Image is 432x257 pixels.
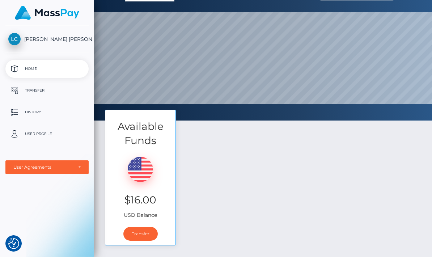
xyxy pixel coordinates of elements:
[13,164,73,170] div: User Agreements
[105,148,175,223] div: USD Balance
[111,193,170,207] h3: $16.00
[5,103,89,121] a: History
[5,125,89,143] a: User Profile
[15,6,79,20] img: MassPay
[5,160,89,174] button: User Agreements
[8,238,19,249] img: Revisit consent button
[8,85,86,96] p: Transfer
[8,128,86,139] p: User Profile
[105,119,175,148] h3: Available Funds
[128,157,153,182] img: USD.png
[5,36,89,42] span: [PERSON_NAME] [PERSON_NAME]
[5,60,89,78] a: Home
[8,238,19,249] button: Consent Preferences
[123,227,158,241] a: Transfer
[5,81,89,100] a: Transfer
[8,63,86,74] p: Home
[8,107,86,118] p: History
